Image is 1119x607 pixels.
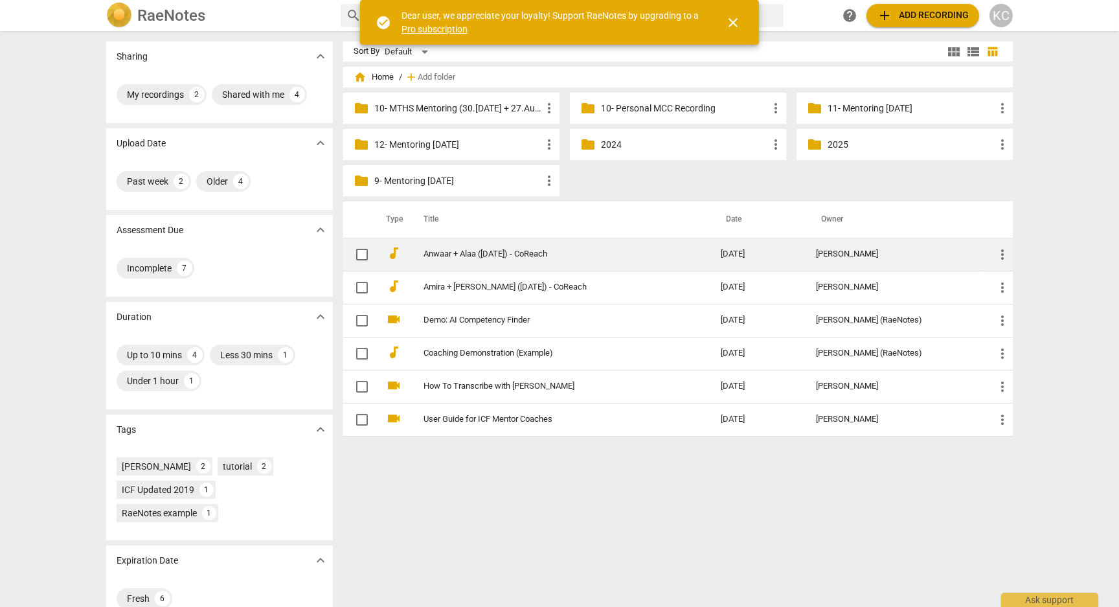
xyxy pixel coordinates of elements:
div: [PERSON_NAME] [816,282,974,292]
a: LogoRaeNotes [106,3,330,29]
div: KC [989,4,1013,27]
button: Show more [311,420,330,439]
span: add [877,8,892,23]
p: Sharing [117,50,148,63]
div: [PERSON_NAME] [816,249,974,259]
p: Duration [117,310,152,324]
button: List view [964,42,983,62]
span: Home [354,71,394,84]
span: expand_more [313,222,328,238]
p: 2025 [828,138,995,152]
span: audiotrack [386,246,401,261]
div: tutorial [223,460,252,473]
span: folder [807,100,822,116]
div: 1 [199,483,214,497]
span: more_vert [541,100,557,116]
p: 11- Mentoring Aug.2025 [828,102,995,115]
span: check_circle [376,15,391,30]
th: Title [408,201,711,238]
div: Fresh [127,592,150,605]
div: My recordings [127,88,184,101]
div: 1 [278,347,293,363]
span: videocam [386,312,401,327]
div: 4 [233,174,249,189]
button: Table view [983,42,1002,62]
span: folder [354,173,369,189]
div: 2 [189,87,205,102]
span: expand_more [313,553,328,568]
div: Sort By [354,47,379,56]
button: Show more [311,220,330,240]
td: [DATE] [711,370,806,403]
span: expand_more [313,422,328,437]
div: [PERSON_NAME] [816,382,974,391]
span: more_vert [995,100,1010,116]
span: search [346,8,361,23]
button: Close [718,7,749,38]
td: [DATE] [711,403,806,436]
span: table_chart [987,45,999,58]
div: Under 1 hour [127,374,179,387]
th: Type [376,201,408,238]
p: Expiration Date [117,554,178,567]
span: more_vert [995,247,1010,262]
div: [PERSON_NAME] [816,415,974,424]
p: 10- Personal MCC Recording [601,102,768,115]
a: Pro subscription [401,24,468,34]
div: Less 30 mins [220,349,273,361]
span: audiotrack [386,345,401,360]
a: User Guide for ICF Mentor Coaches [424,415,675,424]
div: 4 [187,347,203,363]
img: Logo [106,3,132,29]
td: [DATE] [711,271,806,304]
button: Show more [311,47,330,66]
button: Upload [866,4,979,27]
span: videocam [386,411,401,426]
span: more_vert [995,379,1010,395]
p: 2024 [601,138,768,152]
a: How To Transcribe with [PERSON_NAME] [424,382,675,391]
th: Owner [806,201,984,238]
div: [PERSON_NAME] (RaeNotes) [816,349,974,358]
div: RaeNotes example [122,507,197,520]
h2: RaeNotes [137,6,205,25]
button: Tile view [944,42,964,62]
span: more_vert [995,280,1010,295]
span: expand_more [313,49,328,64]
span: more_vert [768,100,784,116]
div: 4 [289,87,305,102]
p: 9- Mentoring Jul.2025 [374,174,541,188]
button: Show more [311,307,330,326]
span: more_vert [768,137,784,152]
span: folder [354,137,369,152]
span: / [399,73,402,82]
span: home [354,71,367,84]
div: 1 [202,506,216,520]
div: 7 [177,260,192,276]
span: folder [807,137,822,152]
span: add [405,71,418,84]
span: more_vert [995,412,1010,428]
td: [DATE] [711,304,806,337]
button: Show more [311,133,330,153]
td: [DATE] [711,238,806,271]
a: Amira + [PERSON_NAME] ([DATE]) - CoReach [424,282,675,292]
span: more_vert [541,137,557,152]
span: help [842,8,857,23]
td: [DATE] [711,337,806,370]
span: view_list [966,44,981,60]
div: Shared with me [222,88,284,101]
p: 10- MTHS Mentoring (30.Jul + 27.Aug + 24.Sep.2025) [374,102,541,115]
div: Ask support [1001,593,1098,607]
div: 2 [174,174,189,189]
div: Dear user, we appreciate your loyalty! Support RaeNotes by upgrading to a [401,9,702,36]
div: ICF Updated 2019 [122,483,194,496]
div: [PERSON_NAME] [122,460,191,473]
a: Help [838,4,861,27]
span: folder [580,100,596,116]
span: audiotrack [386,279,401,294]
span: more_vert [541,173,557,189]
span: Add recording [877,8,969,23]
a: Coaching Demonstration (Example) [424,349,675,358]
a: Demo: AI Competency Finder [424,315,675,325]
